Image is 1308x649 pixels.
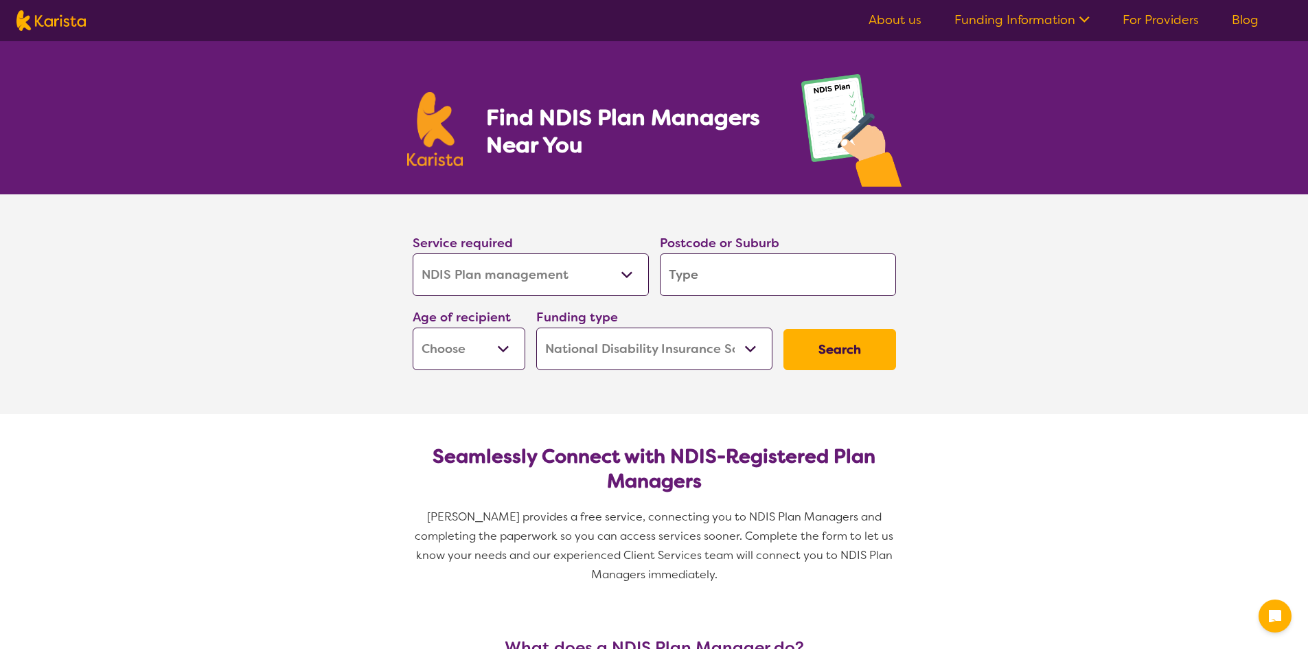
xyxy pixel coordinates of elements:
[954,12,1090,28] a: Funding Information
[1232,12,1259,28] a: Blog
[1123,12,1199,28] a: For Providers
[801,74,902,194] img: plan-management
[415,510,896,582] span: [PERSON_NAME] provides a free service, connecting you to NDIS Plan Managers and completing the pa...
[536,309,618,326] label: Funding type
[16,10,86,31] img: Karista logo
[486,104,773,159] h1: Find NDIS Plan Managers Near You
[424,444,885,494] h2: Seamlessly Connect with NDIS-Registered Plan Managers
[869,12,921,28] a: About us
[413,235,513,251] label: Service required
[407,92,463,166] img: Karista logo
[660,253,896,296] input: Type
[413,309,511,326] label: Age of recipient
[783,329,896,370] button: Search
[660,235,779,251] label: Postcode or Suburb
